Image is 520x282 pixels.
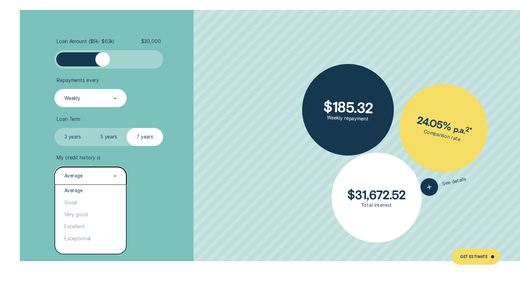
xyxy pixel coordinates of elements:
[91,128,127,146] label: 5 years
[55,209,126,221] div: Very good
[55,221,126,233] div: Excellent
[55,185,126,197] div: Average
[451,248,500,265] a: Get Estimate
[64,95,80,101] div: Weekly
[57,39,114,45] span: Loan Amount ( $5k - $63k )
[419,170,468,198] button: See details
[55,233,126,245] div: Exceptional
[141,39,161,45] span: $ 30,000
[64,173,83,179] div: Average
[57,77,99,83] span: Repayments every
[127,128,163,146] label: 7 years
[57,116,80,122] span: Loan Term
[442,176,467,187] span: See details
[55,197,126,209] div: Good
[54,128,91,146] label: 3 years
[57,155,100,161] span: My credit history is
